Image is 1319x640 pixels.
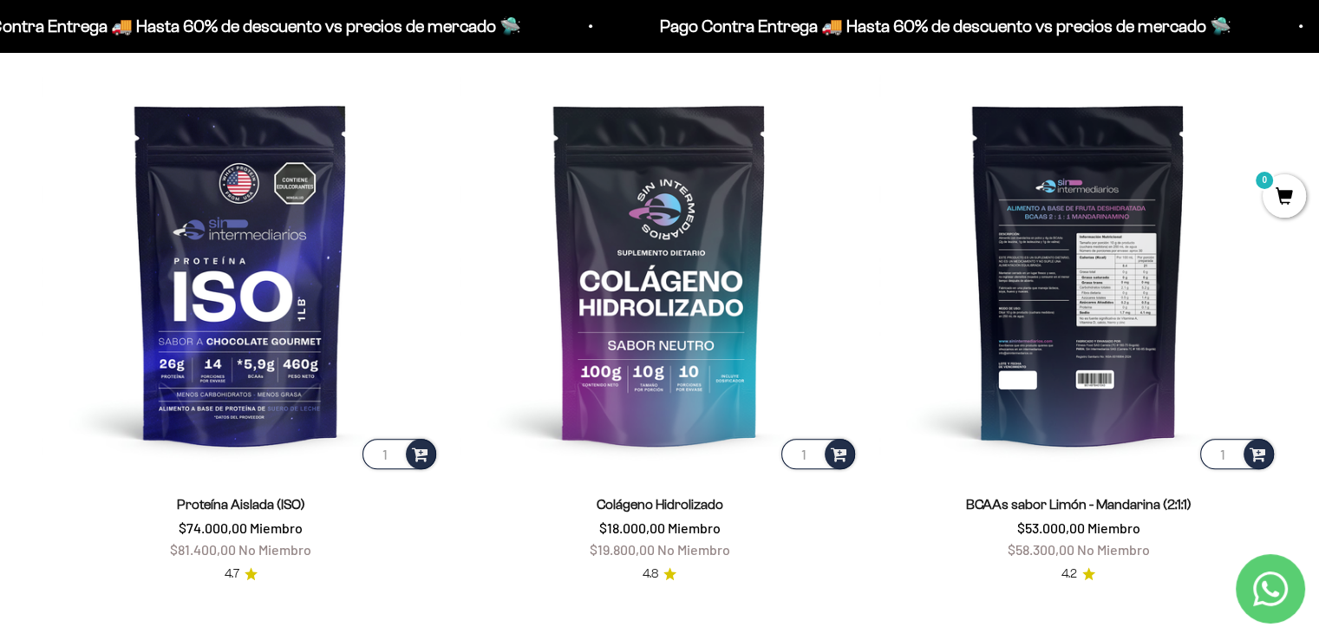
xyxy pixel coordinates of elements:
a: 0 [1263,188,1306,207]
span: 4.8 [643,565,658,584]
span: No Miembro [238,541,311,558]
p: Pago Contra Entrega 🚚 Hasta 60% de descuento vs precios de mercado 🛸 [657,12,1229,40]
span: $53.000,00 [1017,519,1085,536]
span: $19.800,00 [590,541,655,558]
span: $81.400,00 [170,541,236,558]
a: 4.84.8 de 5.0 estrellas [643,565,676,584]
span: No Miembro [1077,541,1150,558]
span: $18.000,00 [599,519,665,536]
img: BCAAs sabor Limón - Mandarina (2:1:1) [879,75,1277,473]
span: 4.7 [225,565,239,584]
span: $74.000,00 [179,519,247,536]
a: 4.24.2 de 5.0 estrellas [1061,565,1095,584]
a: Proteína Aislada (ISO) [177,497,305,512]
span: Miembro [250,519,303,536]
span: 4.2 [1061,565,1077,584]
a: BCAAs sabor Limón - Mandarina (2:1:1) [966,497,1192,512]
span: $58.300,00 [1008,541,1074,558]
a: Colágeno Hidrolizado [597,497,723,512]
span: Miembro [668,519,721,536]
span: Miembro [1087,519,1140,536]
mark: 0 [1254,170,1275,191]
span: No Miembro [657,541,730,558]
a: 4.74.7 de 5.0 estrellas [225,565,258,584]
